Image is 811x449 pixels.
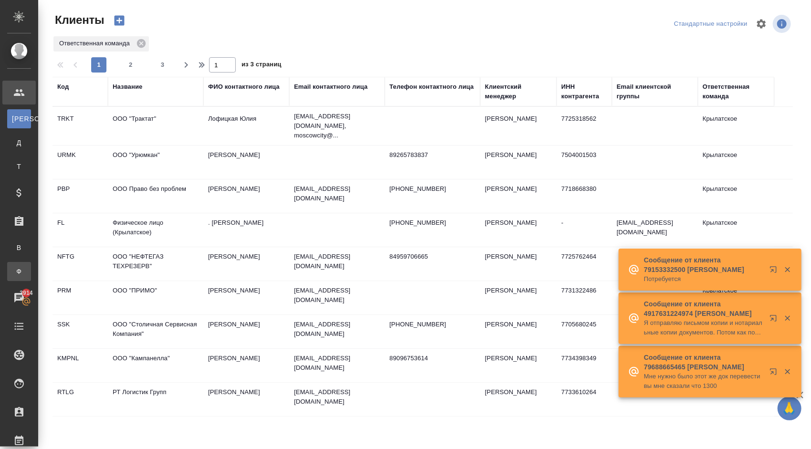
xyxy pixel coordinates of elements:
td: [PERSON_NAME] [480,146,557,179]
p: [EMAIL_ADDRESS][DOMAIN_NAME] [294,387,380,407]
td: ООО "Кампанелла" [108,349,203,382]
div: Ответственная команда [703,82,769,101]
span: из 3 страниц [242,59,282,73]
td: [PERSON_NAME] [480,349,557,382]
td: ООО "Столичная Сервисная Компания" [108,315,203,348]
button: Открыть в новой вкладке [764,362,787,385]
td: TRKT [53,109,108,143]
button: Создать [108,12,131,29]
p: [EMAIL_ADDRESS][DOMAIN_NAME] [294,252,380,271]
button: Открыть в новой вкладке [764,309,787,332]
td: [PERSON_NAME] [203,383,289,416]
div: Телефон контактного лица [390,82,474,92]
span: 2 [123,60,138,70]
a: Д [7,133,31,152]
td: [PERSON_NAME] [203,349,289,382]
p: Я отправляю письмом копии и нотариальные копии документов. Потом как получите письмо дайте знать. До [644,318,763,337]
a: Ф [7,262,31,281]
a: 3914 [2,286,36,310]
button: Закрыть [778,314,797,323]
span: Д [12,138,26,147]
td: PRM [53,281,108,314]
td: 7705680245 [557,315,612,348]
p: Ответственная команда [59,39,133,48]
td: [PERSON_NAME] [203,247,289,281]
p: 89096753614 [390,354,475,363]
span: Т [12,162,26,171]
p: [EMAIL_ADDRESS][DOMAIN_NAME] [294,354,380,373]
td: RTLG [53,383,108,416]
span: 3914 [14,288,38,298]
p: [EMAIL_ADDRESS][DOMAIN_NAME] [294,320,380,339]
span: Настроить таблицу [750,12,773,35]
p: Сообщение от клиента 79153332500 [PERSON_NAME] [644,255,763,274]
span: В [12,243,26,252]
td: [PERSON_NAME] [480,383,557,416]
td: 7734398349 [557,349,612,382]
p: [EMAIL_ADDRESS][DOMAIN_NAME] [294,184,380,203]
td: [PERSON_NAME] [480,109,557,143]
div: ФИО контактного лица [208,82,280,92]
td: ООО "ПРИМО" [108,281,203,314]
button: Закрыть [778,265,797,274]
p: [EMAIL_ADDRESS][DOMAIN_NAME] [294,286,380,305]
td: 7725318562 [557,109,612,143]
td: ООО "НЕФТЕГАЗ ТЕХРЕЗЕРВ" [108,247,203,281]
p: Сообщение от клиента 4917631224974 [PERSON_NAME] [644,299,763,318]
div: Ответственная команда [53,36,149,52]
div: Название [113,82,142,92]
td: [PERSON_NAME] [480,315,557,348]
div: Email клиентской группы [617,82,693,101]
a: [PERSON_NAME] [7,109,31,128]
div: split button [672,17,750,31]
td: Крылатское [698,109,774,143]
td: ООО "Трактат" [108,109,203,143]
td: Крылатское [698,213,774,247]
div: Код [57,82,69,92]
td: Крылатское [698,179,774,213]
p: [PHONE_NUMBER] [390,184,475,194]
td: Крылатское [698,247,774,281]
button: 3 [155,57,170,73]
td: - [557,213,612,247]
span: 3 [155,60,170,70]
div: Email контактного лица [294,82,368,92]
span: [PERSON_NAME] [12,114,26,124]
td: NFTG [53,247,108,281]
td: . [PERSON_NAME] [203,213,289,247]
td: SSK [53,315,108,348]
td: ООО "Урюмкан" [108,146,203,179]
p: [PHONE_NUMBER] [390,218,475,228]
a: В [7,238,31,257]
td: [PERSON_NAME] [480,179,557,213]
td: 7504001503 [557,146,612,179]
td: PBP [53,179,108,213]
td: [PERSON_NAME] [480,247,557,281]
span: Ф [12,267,26,276]
td: Крылатское [698,146,774,179]
span: Клиенты [53,12,104,28]
td: FL [53,213,108,247]
p: [PHONE_NUMBER] [390,320,475,329]
td: РТ Логистик Групп [108,383,203,416]
td: 7733610264 [557,383,612,416]
button: 2 [123,57,138,73]
div: ИНН контрагента [561,82,607,101]
td: 7725762464 [557,247,612,281]
td: Лофицкая Юлия [203,109,289,143]
td: [PERSON_NAME] [203,179,289,213]
td: 7731322486 [557,281,612,314]
td: 7718668380 [557,179,612,213]
button: Открыть в новой вкладке [764,260,787,283]
p: Мне нужно было этот же док перевести вы мне сказали что 1300 [644,372,763,391]
td: [PERSON_NAME] [203,146,289,179]
p: Потребуется [644,274,763,284]
span: Посмотреть информацию [773,15,793,33]
button: Закрыть [778,367,797,376]
td: [PERSON_NAME] [480,213,557,247]
div: Клиентский менеджер [485,82,552,101]
td: Физическое лицо (Крылатское) [108,213,203,247]
p: Сообщение от клиента 79688665465 [PERSON_NAME] [644,353,763,372]
p: [EMAIL_ADDRESS][DOMAIN_NAME], moscowcity@... [294,112,380,140]
td: [PERSON_NAME] [203,281,289,314]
